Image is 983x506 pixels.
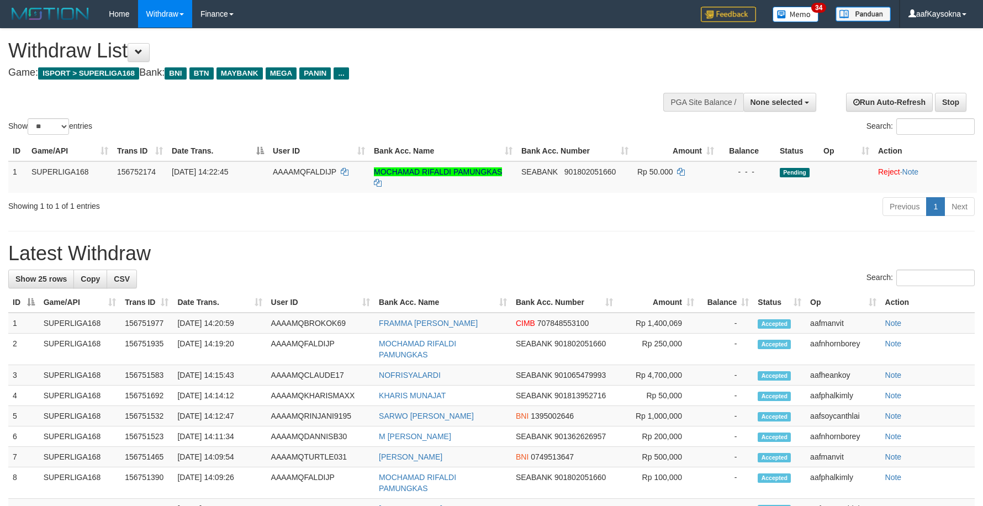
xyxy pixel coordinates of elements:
[617,386,699,406] td: Rp 50,000
[8,6,92,22] img: MOTION_logo.png
[120,467,173,499] td: 156751390
[885,319,902,328] a: Note
[758,319,791,329] span: Accepted
[531,412,574,420] span: Copy 1395002646 to clipboard
[637,167,673,176] span: Rp 50.000
[753,292,806,313] th: Status: activate to sort column ascending
[885,412,902,420] a: Note
[267,447,375,467] td: AAAAMQTURTLE031
[266,67,297,80] span: MEGA
[39,313,121,334] td: SUPERLIGA168
[881,292,975,313] th: Action
[758,412,791,421] span: Accepted
[81,275,100,283] span: Copy
[299,67,331,80] span: PANIN
[8,141,27,161] th: ID
[8,386,39,406] td: 4
[379,412,474,420] a: SARWO [PERSON_NAME]
[120,426,173,447] td: 156751523
[173,426,266,447] td: [DATE] 14:11:34
[846,93,933,112] a: Run Auto-Refresh
[267,467,375,499] td: AAAAMQFALDIJP
[8,426,39,447] td: 6
[885,371,902,379] a: Note
[806,467,880,499] td: aafphalkimly
[617,292,699,313] th: Amount: activate to sort column ascending
[511,292,617,313] th: Bank Acc. Number: activate to sort column ascending
[836,7,891,22] img: panduan.png
[39,406,121,426] td: SUPERLIGA168
[107,270,137,288] a: CSV
[811,3,826,13] span: 34
[537,319,589,328] span: Copy 707848553100 to clipboard
[216,67,263,80] span: MAYBANK
[516,339,552,348] span: SEABANK
[617,365,699,386] td: Rp 4,700,000
[617,406,699,426] td: Rp 1,000,000
[885,452,902,461] a: Note
[172,167,228,176] span: [DATE] 14:22:45
[120,292,173,313] th: Trans ID: activate to sort column ascending
[926,197,945,216] a: 1
[516,371,552,379] span: SEABANK
[718,141,775,161] th: Balance
[885,473,902,482] a: Note
[699,334,753,365] td: -
[8,270,74,288] a: Show 25 rows
[268,141,369,161] th: User ID: activate to sort column ascending
[699,467,753,499] td: -
[8,467,39,499] td: 8
[874,141,977,161] th: Action
[723,166,771,177] div: - - -
[38,67,139,80] span: ISPORT > SUPERLIGA168
[521,167,558,176] span: SEABANK
[165,67,186,80] span: BNI
[8,406,39,426] td: 5
[120,334,173,365] td: 156751935
[531,452,574,461] span: Copy 0749513647 to clipboard
[885,339,902,348] a: Note
[120,386,173,406] td: 156751692
[267,386,375,406] td: AAAAMQKHARISMAXX
[902,167,919,176] a: Note
[120,313,173,334] td: 156751977
[617,467,699,499] td: Rp 100,000
[267,426,375,447] td: AAAAMQDANNISB30
[699,447,753,467] td: -
[120,447,173,467] td: 156751465
[113,141,167,161] th: Trans ID: activate to sort column ascending
[117,167,156,176] span: 156752174
[806,334,880,365] td: aafnhornborey
[167,141,268,161] th: Date Trans.: activate to sort column descending
[516,412,529,420] span: BNI
[516,432,552,441] span: SEABANK
[379,432,451,441] a: M [PERSON_NAME]
[878,167,900,176] a: Reject
[27,141,113,161] th: Game/API: activate to sort column ascending
[699,406,753,426] td: -
[379,473,456,493] a: MOCHAMAD RIFALDI PAMUNGKAS
[699,426,753,447] td: -
[120,406,173,426] td: 156751532
[885,432,902,441] a: Note
[189,67,214,80] span: BTN
[8,313,39,334] td: 1
[516,473,552,482] span: SEABANK
[896,270,975,286] input: Search:
[699,313,753,334] td: -
[374,167,502,176] a: MOCHAMAD RIFALDI PAMUNGKAS
[516,452,529,461] span: BNI
[8,118,92,135] label: Show entries
[39,334,121,365] td: SUPERLIGA168
[617,313,699,334] td: Rp 1,400,069
[379,339,456,359] a: MOCHAMAD RIFALDI PAMUNGKAS
[564,167,616,176] span: Copy 901802051660 to clipboard
[617,334,699,365] td: Rp 250,000
[8,67,644,78] h4: Game: Bank:
[173,386,266,406] td: [DATE] 14:14:12
[773,7,819,22] img: Button%20Memo.svg
[758,371,791,381] span: Accepted
[267,365,375,386] td: AAAAMQCLAUDE17
[8,292,39,313] th: ID: activate to sort column descending
[758,392,791,401] span: Accepted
